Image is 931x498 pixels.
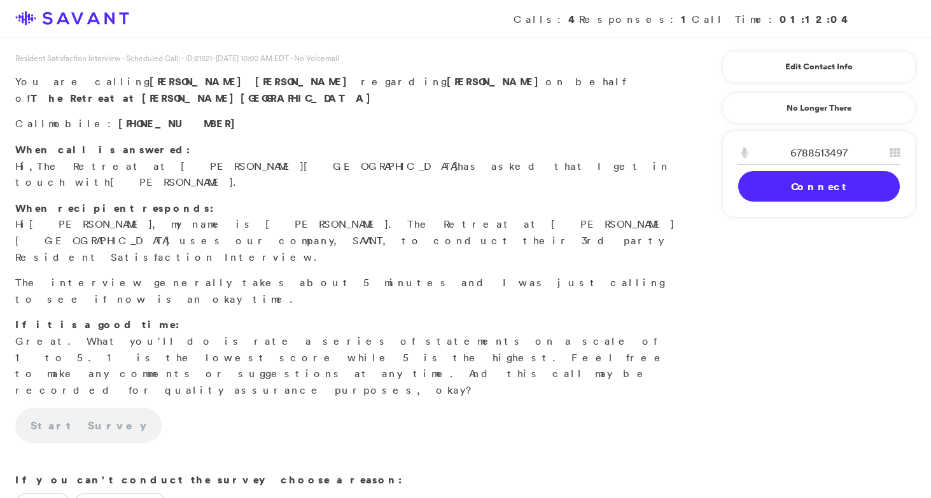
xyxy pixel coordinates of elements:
a: Start Survey [15,408,162,443]
span: 21521 [195,53,212,64]
span: [PERSON_NAME] [150,74,248,88]
span: [PHONE_NUMBER] [118,116,242,130]
p: Call : [15,116,674,132]
span: mobile [48,117,108,130]
strong: The Retreat at [PERSON_NAME][GEOGRAPHIC_DATA] [31,91,377,105]
span: Resident Satisfaction Interview - Scheduled Call: - ID: - [DATE] 10:00 AM EDT - No Voicemail [15,53,339,64]
strong: When recipient responds: [15,201,214,215]
p: Hi, has asked that I get in touch with . [15,142,674,191]
a: No Longer There [722,92,916,124]
span: [PERSON_NAME] [255,74,354,88]
span: [PERSON_NAME] [29,218,152,230]
strong: If you can't conduct the survey choose a reason: [15,473,402,487]
a: Connect [738,171,900,202]
p: The interview generally takes about 5 minutes and I was just calling to see if now is an okay time. [15,275,674,307]
span: [PERSON_NAME] [110,176,233,188]
p: Hi , my name is [PERSON_NAME]. The Retreat at [PERSON_NAME][GEOGRAPHIC_DATA] uses our company, SA... [15,200,674,265]
span: The Retreat at [PERSON_NAME][GEOGRAPHIC_DATA] [37,160,458,172]
a: Edit Contact Info [738,57,900,77]
strong: 01:12:04 [780,12,852,26]
p: You are calling regarding on behalf of [15,74,674,106]
strong: 1 [681,12,692,26]
strong: When call is answered: [15,142,190,156]
strong: If it is a good time: [15,317,179,331]
strong: [PERSON_NAME] [447,74,545,88]
strong: 4 [568,12,579,26]
p: Great. What you'll do is rate a series of statements on a scale of 1 to 5. 1 is the lowest score ... [15,317,674,398]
